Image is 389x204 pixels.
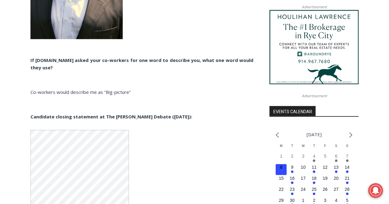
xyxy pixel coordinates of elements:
span: Advertisement [295,93,333,98]
h2: Events Calendar [269,106,316,116]
span: S [335,144,337,147]
span: S [346,144,348,147]
button: 7 Has events [342,153,353,164]
button: 23 Has events [287,186,298,197]
time: 24 [301,187,306,191]
time: 16 [290,175,295,180]
span: M [280,144,282,147]
button: 27 [331,186,342,197]
button: 8 [276,164,287,175]
time: 17 [301,175,306,180]
time: 29 [279,198,284,202]
time: 23 [290,187,295,191]
time: 27 [334,187,339,191]
button: 3 [298,153,309,164]
time: 4 [335,198,337,202]
time: 5 [324,153,326,158]
button: 2 [287,153,298,164]
button: 14 Has events [342,164,353,175]
time: 1 [280,153,282,158]
span: Open Tues. - Sun. [PHONE_NUMBER] [2,63,60,87]
time: 26 [323,187,327,191]
button: 26 [320,186,331,197]
div: Saturday [331,143,342,153]
time: 13 [334,164,339,169]
em: Has events [313,170,315,173]
button: 28 Has events [342,186,353,197]
time: 14 [345,164,350,169]
time: 1 [302,198,304,202]
time: 9 [291,164,293,169]
span: Advertisement [295,4,333,10]
button: 6 Has events [331,153,342,164]
em: Has events [313,181,315,184]
time: 8 [280,164,282,169]
div: Friday [320,143,331,153]
div: Wednesday [298,143,309,153]
button: 4 Has events [309,153,320,164]
span: F [324,144,326,147]
a: Next month [349,132,352,138]
em: Has events [335,170,337,173]
a: Previous month [276,132,279,138]
span: T [291,144,293,147]
button: 25 Has events [309,186,320,197]
strong: Candidate closing statement at The [PERSON_NAME] Debate ([DATE]): [30,113,192,119]
button: 24 [298,186,309,197]
time: 30 [290,198,295,202]
a: Open Tues. - Sun. [PHONE_NUMBER] [0,62,62,76]
div: "Chef [PERSON_NAME] omakase menu is nirvana for lovers of great Japanese food." [63,38,87,73]
time: 4 [313,153,315,158]
em: Has events [346,181,348,184]
time: 5 [346,198,348,202]
button: 9 Has events [287,164,298,175]
button: 13 Has events [331,164,342,175]
em: Has events [291,170,293,173]
em: Has events [346,170,348,173]
time: 25 [312,187,317,191]
span: W [302,144,304,147]
div: Thursday [309,143,320,153]
time: 2 [291,153,293,158]
time: 20 [334,175,339,180]
div: Tuesday [287,143,298,153]
em: Has events [291,181,293,184]
div: Sunday [342,143,353,153]
em: Has events [346,192,348,195]
time: 11 [312,164,317,169]
button: 15 [276,175,287,186]
time: 10 [301,164,306,169]
button: 20 [331,175,342,186]
button: 22 [276,186,287,197]
time: 19 [323,175,327,180]
time: 28 [345,187,350,191]
span: Intern @ [DOMAIN_NAME] [161,61,285,75]
time: 15 [279,175,284,180]
img: Houlihan Lawrence The #1 Brokerage in Rye City [269,10,359,84]
time: 2 [313,198,315,202]
time: 18 [312,175,317,180]
button: 17 [298,175,309,186]
time: 6 [335,153,337,158]
time: 22 [279,187,284,191]
button: 10 [298,164,309,175]
button: 12 [320,164,331,175]
div: "At the 10am stand-up meeting, each intern gets a chance to take [PERSON_NAME] and the other inte... [155,0,291,60]
button: 19 [320,175,331,186]
em: Has events [313,192,315,195]
em: Has events [313,159,315,162]
button: 11 Has events [309,164,320,175]
time: 21 [345,175,350,180]
a: Intern @ [DOMAIN_NAME] [148,60,298,76]
button: 1 [276,153,287,164]
span: T [313,144,315,147]
time: 3 [324,198,326,202]
em: Has events [291,192,293,195]
button: 16 Has events [287,175,298,186]
time: 3 [302,153,304,158]
button: 21 Has events [342,175,353,186]
button: 18 Has events [309,175,320,186]
em: Has events [346,159,348,162]
strong: If [DOMAIN_NAME] asked your co-workers for one word to describe you, what one word would they use? [30,57,253,70]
